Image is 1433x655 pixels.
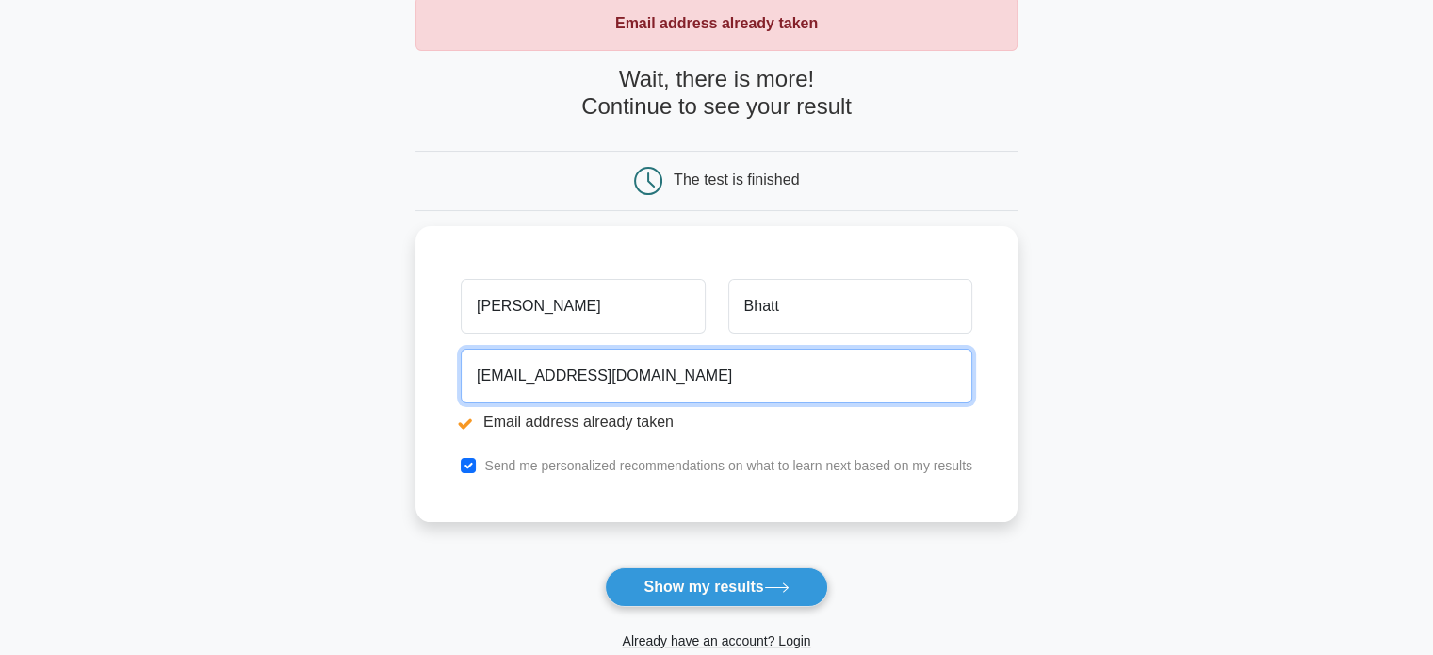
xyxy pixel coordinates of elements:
[461,279,705,334] input: First name
[674,172,799,188] div: The test is finished
[615,15,818,31] strong: Email address already taken
[605,567,827,607] button: Show my results
[728,279,972,334] input: Last name
[484,458,972,473] label: Send me personalized recommendations on what to learn next based on my results
[461,349,972,403] input: Email
[622,633,810,648] a: Already have an account? Login
[415,66,1018,121] h4: Wait, there is more! Continue to see your result
[461,411,972,434] li: Email address already taken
